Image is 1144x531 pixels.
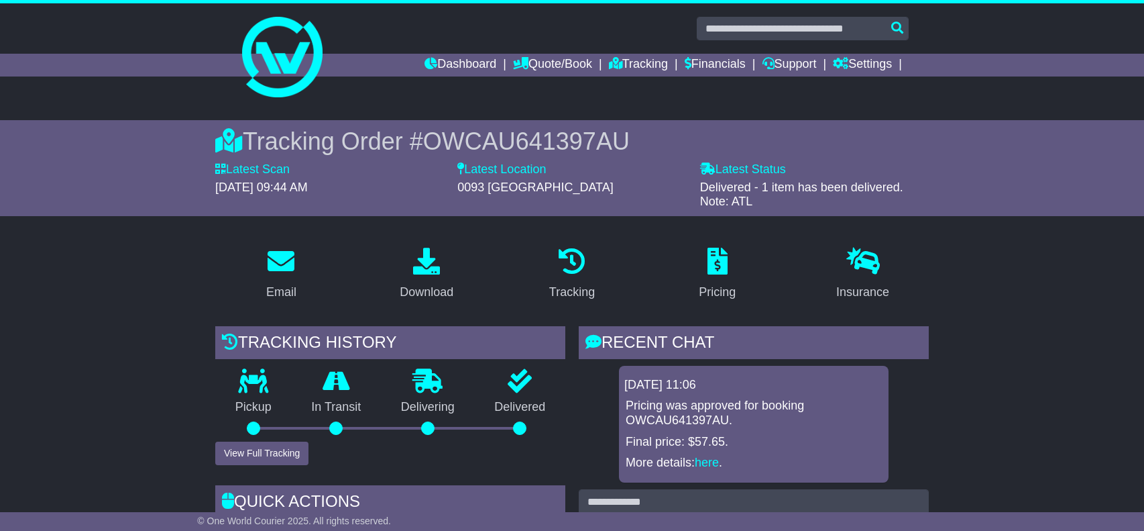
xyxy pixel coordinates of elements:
a: Dashboard [424,54,496,77]
a: Tracking [540,243,604,306]
a: Financials [685,54,746,77]
a: Support [762,54,817,77]
div: Tracking history [215,326,565,363]
div: Download [400,283,453,301]
label: Latest Scan [215,162,290,177]
label: Latest Status [700,162,786,177]
p: Delivered [475,400,566,415]
p: Pricing was approved for booking OWCAU641397AU. [626,399,882,428]
span: [DATE] 09:44 AM [215,181,308,194]
div: Insurance [836,283,889,301]
span: Delivered - 1 item has been delivered. Note: ATL [700,181,903,209]
div: Pricing [699,283,736,301]
div: RECENT CHAT [579,326,929,363]
a: Download [391,243,462,306]
p: More details: . [626,456,882,471]
label: Latest Location [457,162,546,177]
div: Email [266,283,296,301]
div: Quick Actions [215,485,565,522]
span: 0093 [GEOGRAPHIC_DATA] [457,181,613,194]
span: © One World Courier 2025. All rights reserved. [197,516,391,526]
div: Tracking Order # [215,127,929,156]
a: Email [258,243,305,306]
a: here [695,456,719,469]
a: Insurance [827,243,898,306]
a: Settings [833,54,892,77]
a: Pricing [690,243,744,306]
p: Final price: $57.65. [626,435,882,450]
div: Tracking [549,283,595,301]
span: OWCAU641397AU [423,128,630,155]
p: Pickup [215,400,292,415]
div: [DATE] 11:06 [624,378,883,393]
button: View Full Tracking [215,442,308,465]
p: In Transit [292,400,382,415]
a: Quote/Book [513,54,592,77]
p: Delivering [381,400,475,415]
a: Tracking [609,54,668,77]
